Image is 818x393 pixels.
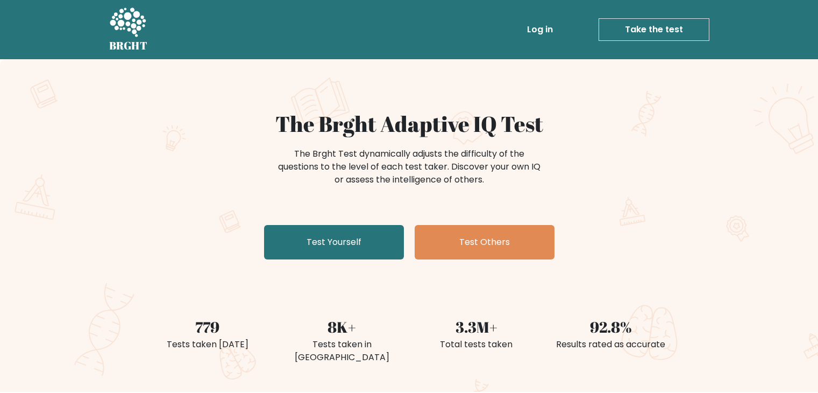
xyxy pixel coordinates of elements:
[147,338,268,351] div: Tests taken [DATE]
[264,225,404,259] a: Test Yourself
[416,338,537,351] div: Total tests taken
[109,4,148,55] a: BRGHT
[147,315,268,338] div: 779
[275,148,544,186] div: The Brght Test dynamically adjusts the difficulty of the questions to the level of each test take...
[416,315,537,338] div: 3.3M+
[523,19,557,40] a: Log in
[147,111,672,137] h1: The Brght Adaptive IQ Test
[281,338,403,364] div: Tests taken in [GEOGRAPHIC_DATA]
[550,338,672,351] div: Results rated as accurate
[550,315,672,338] div: 92.8%
[599,18,709,41] a: Take the test
[281,315,403,338] div: 8K+
[415,225,554,259] a: Test Others
[109,39,148,52] h5: BRGHT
